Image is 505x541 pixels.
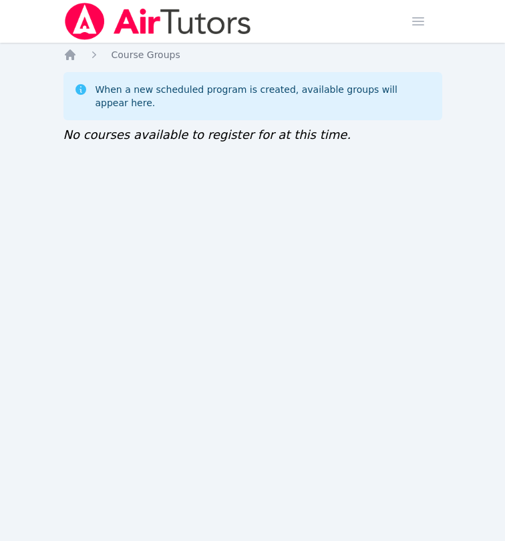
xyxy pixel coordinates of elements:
nav: Breadcrumb [63,48,442,61]
span: Course Groups [112,49,180,60]
a: Course Groups [112,48,180,61]
span: No courses available to register for at this time. [63,128,351,142]
div: When a new scheduled program is created, available groups will appear here. [96,83,432,110]
img: Air Tutors [63,3,252,40]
